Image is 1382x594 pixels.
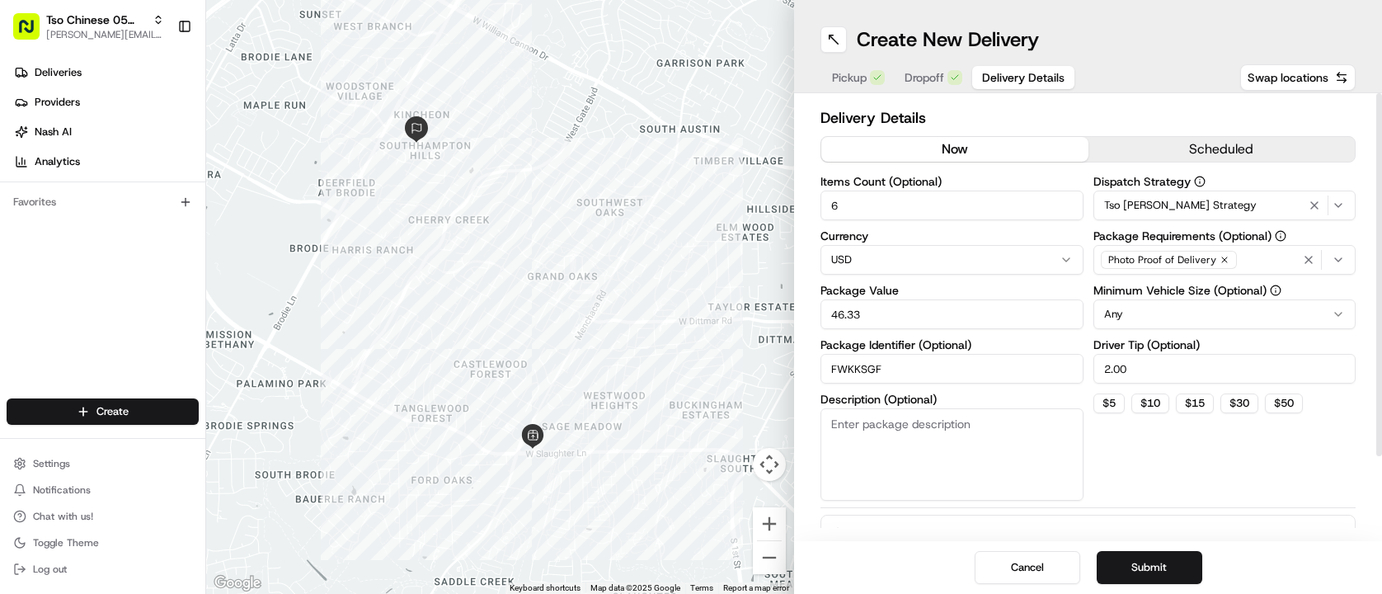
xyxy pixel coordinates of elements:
button: Create [7,398,199,425]
h2: Delivery Details [820,106,1356,130]
button: Notifications [7,478,199,502]
span: Nash AI [35,125,72,139]
input: Enter package value [820,299,1084,329]
button: Tso [PERSON_NAME] Strategy [1093,191,1356,220]
label: Package Value [820,285,1084,296]
a: Deliveries [7,59,205,86]
label: Package Identifier (Optional) [820,339,1084,351]
button: Package Requirements (Optional) [1275,230,1286,242]
span: Dropoff [905,69,944,86]
button: Minimum Vehicle Size (Optional) [1270,285,1281,296]
input: Enter driver tip amount [1093,354,1356,384]
span: Toggle Theme [33,536,99,549]
label: Driver Tip (Optional) [1093,339,1356,351]
img: 1736555255976-a54dd68f-1ca7-489b-9aae-adbdc363a1c4 [16,158,46,187]
span: Swap locations [1248,69,1328,86]
span: Tso [PERSON_NAME] Strategy [1104,198,1257,213]
span: Chat with us! [33,510,93,523]
span: Notifications [33,483,91,497]
label: Items Count (Optional) [820,176,1084,187]
a: Nash AI [7,119,205,145]
button: Zoom out [753,541,786,574]
button: Swap locations [1240,64,1356,91]
button: $5 [1093,394,1125,413]
span: Create [96,404,129,419]
button: $15 [1176,394,1214,413]
label: Package Requirements (Optional) [1093,230,1356,242]
span: Knowledge Base [33,239,126,256]
input: Clear [43,106,272,124]
label: Description (Optional) [820,394,1084,405]
span: Log out [33,563,67,576]
button: now [821,137,1088,162]
button: Start new chat [280,163,300,182]
span: Providers [35,95,80,110]
span: Map data ©2025 Google [590,583,680,592]
span: Pylon [164,280,200,292]
button: Chat with us! [7,505,199,528]
button: [PERSON_NAME][EMAIL_ADDRESS][DOMAIN_NAME] [46,28,164,41]
div: We're available if you need us! [56,174,209,187]
button: Tso Chinese 05 [PERSON_NAME][PERSON_NAME][EMAIL_ADDRESS][DOMAIN_NAME] [7,7,171,46]
button: Map camera controls [753,448,786,481]
a: Powered byPylon [116,279,200,292]
button: Keyboard shortcuts [510,582,581,594]
button: Zoom in [753,507,786,540]
label: Dispatch Strategy [1093,176,1356,187]
a: Terms [690,583,713,592]
button: $50 [1265,394,1303,413]
label: Package Items ( 0 ) [851,526,948,542]
a: 💻API Documentation [133,233,271,262]
p: Welcome 👋 [16,66,300,92]
h1: Create New Delivery [857,26,1039,53]
div: 📗 [16,241,30,254]
a: Report a map error [723,583,789,592]
span: Photo Proof of Delivery [1108,253,1216,266]
span: Settings [33,457,70,470]
button: Photo Proof of Delivery [1093,245,1356,275]
button: Dispatch Strategy [1194,176,1206,187]
button: $30 [1220,394,1258,413]
a: Analytics [7,148,205,175]
span: Pickup [832,69,867,86]
span: Delivery Details [982,69,1065,86]
button: Package Items (0) [820,515,1356,553]
label: Minimum Vehicle Size (Optional) [1093,285,1356,296]
a: Providers [7,89,205,115]
img: Nash [16,16,49,49]
span: Deliveries [35,65,82,80]
button: Toggle Theme [7,531,199,554]
button: Cancel [975,551,1080,584]
a: 📗Knowledge Base [10,233,133,262]
button: $10 [1131,394,1169,413]
input: Enter package identifier [820,354,1084,384]
input: Enter number of items [820,191,1084,220]
button: Settings [7,452,199,475]
a: Open this area in Google Maps (opens a new window) [210,573,265,594]
button: Log out [7,558,199,581]
button: scheduled [1088,137,1356,162]
div: Favorites [7,189,199,215]
label: Currency [820,230,1084,242]
div: Start new chat [56,158,270,174]
span: Analytics [35,154,80,169]
span: API Documentation [156,239,265,256]
button: Tso Chinese 05 [PERSON_NAME] [46,12,146,28]
img: Google [210,573,265,594]
button: Submit [1097,551,1202,584]
div: 💻 [139,241,153,254]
